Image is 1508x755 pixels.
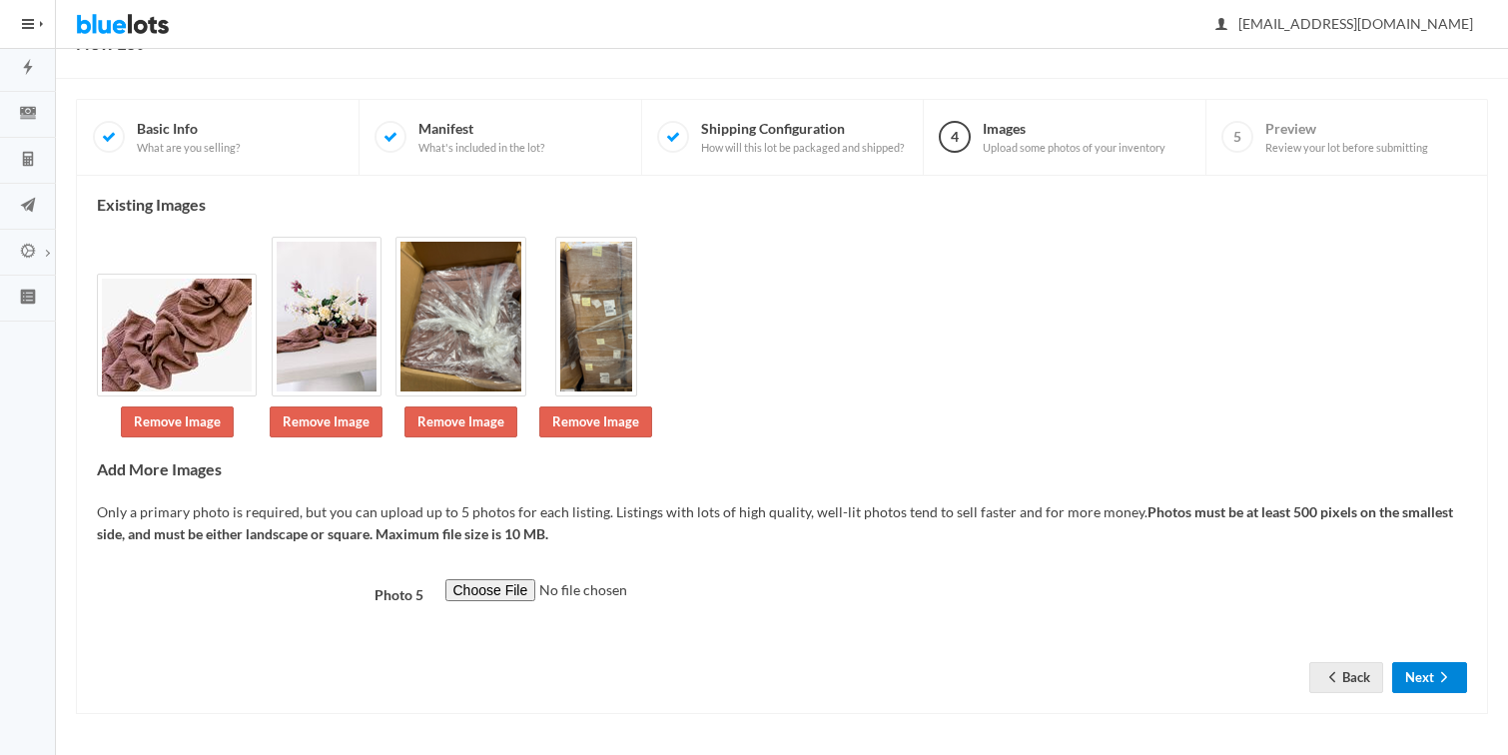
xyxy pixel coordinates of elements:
span: Shipping Configuration [701,120,904,155]
span: [EMAIL_ADDRESS][DOMAIN_NAME] [1216,15,1473,32]
span: What are you selling? [137,141,240,155]
ion-icon: arrow back [1322,669,1342,688]
span: How will this lot be packaged and shipped? [701,141,904,155]
span: 4 [939,121,971,153]
p: Only a primary photo is required, but you can upload up to 5 photos for each listing. Listings wi... [97,501,1467,546]
img: c3e7aa5e-cafb-45be-a56f-1cbe6fbe6a90-1755895865.png [555,237,637,396]
ion-icon: arrow forward [1434,669,1454,688]
img: 5af0e864-0322-4cfa-9d32-69f550fda8a6-1755895860.jpg [97,274,257,396]
span: Preview [1265,120,1428,155]
img: 65a5184c-bab1-4408-93c3-f0b188a86fe4-1755895860.jpg [272,237,381,396]
a: Remove Image [270,406,382,437]
a: arrow backBack [1309,662,1383,693]
span: Upload some photos of your inventory [983,141,1165,155]
img: 1ed26570-340a-48f9-8602-e6a148b4f181-1755895864.png [395,237,526,396]
h4: Add More Images [97,460,1467,478]
a: Remove Image [539,406,652,437]
span: 5 [1221,121,1253,153]
h4: Existing Images [97,196,1467,214]
ion-icon: person [1211,16,1231,35]
label: Photo 5 [86,579,434,607]
span: Images [983,120,1165,155]
a: Remove Image [404,406,517,437]
a: Remove Image [121,406,234,437]
span: Review your lot before submitting [1265,141,1428,155]
span: Manifest [418,120,544,155]
span: What's included in the lot? [418,141,544,155]
button: Nextarrow forward [1392,662,1467,693]
span: Basic Info [137,120,240,155]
